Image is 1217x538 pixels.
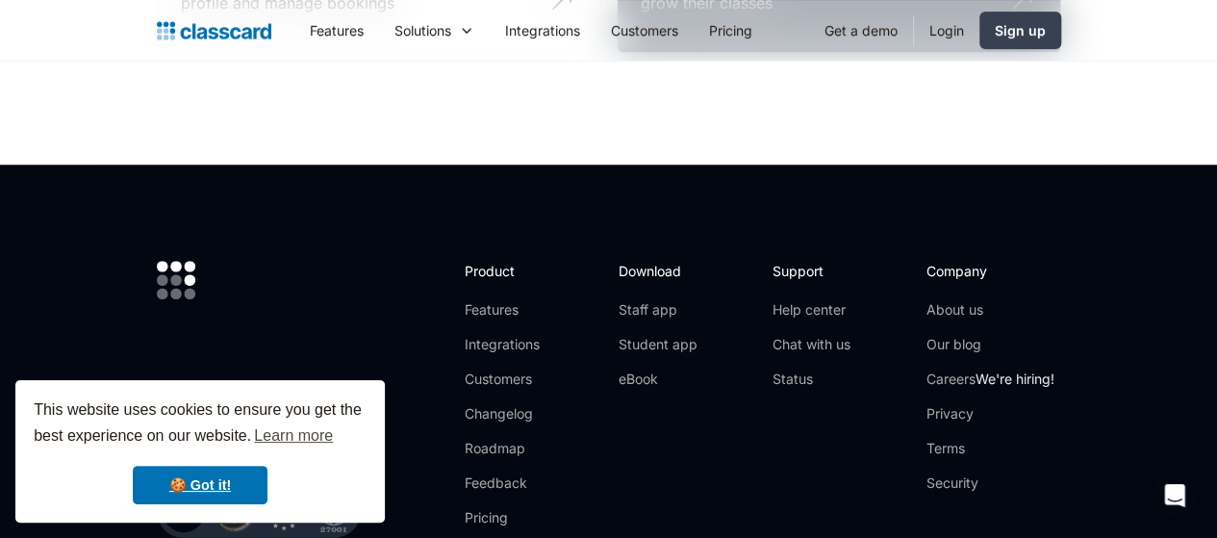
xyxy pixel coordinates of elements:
a: Changelog [465,404,568,423]
a: Customers [596,9,694,52]
a: Pricing [465,508,568,527]
a: Terms [926,439,1054,458]
div: cookieconsent [15,380,385,523]
h2: Download [619,261,697,281]
h2: Company [926,261,1054,281]
a: Get a demo [809,9,913,52]
a: Sign up [979,12,1061,49]
a: Integrations [465,335,568,354]
a: Pricing [694,9,768,52]
a: Chat with us [773,335,850,354]
a: dismiss cookie message [133,466,267,504]
a: Features [465,300,568,320]
span: This website uses cookies to ensure you get the best experience on our website. [34,398,367,450]
a: Help center [773,300,850,320]
div: Sign up [995,20,1046,40]
a: Status [773,370,850,389]
h2: Support [773,261,850,281]
a: Features [294,9,379,52]
a: Security [926,474,1054,493]
h2: Product [465,261,568,281]
a: Customers [465,370,568,389]
a: learn more about cookies [251,422,336,450]
a: Our blog [926,335,1054,354]
a: Roadmap [465,439,568,458]
a: CareersWe're hiring! [926,370,1054,389]
a: Login [914,9,979,52]
a: Student app [619,335,697,354]
a: Privacy [926,404,1054,423]
div: Solutions [379,9,490,52]
a: home [157,17,271,44]
a: Staff app [619,300,697,320]
a: eBook [619,370,697,389]
a: Feedback [465,474,568,493]
a: About us [926,300,1054,320]
a: Integrations [490,9,596,52]
div: Solutions [394,20,451,40]
div: Open Intercom Messenger [1152,473,1198,519]
span: We're hiring! [976,371,1054,387]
